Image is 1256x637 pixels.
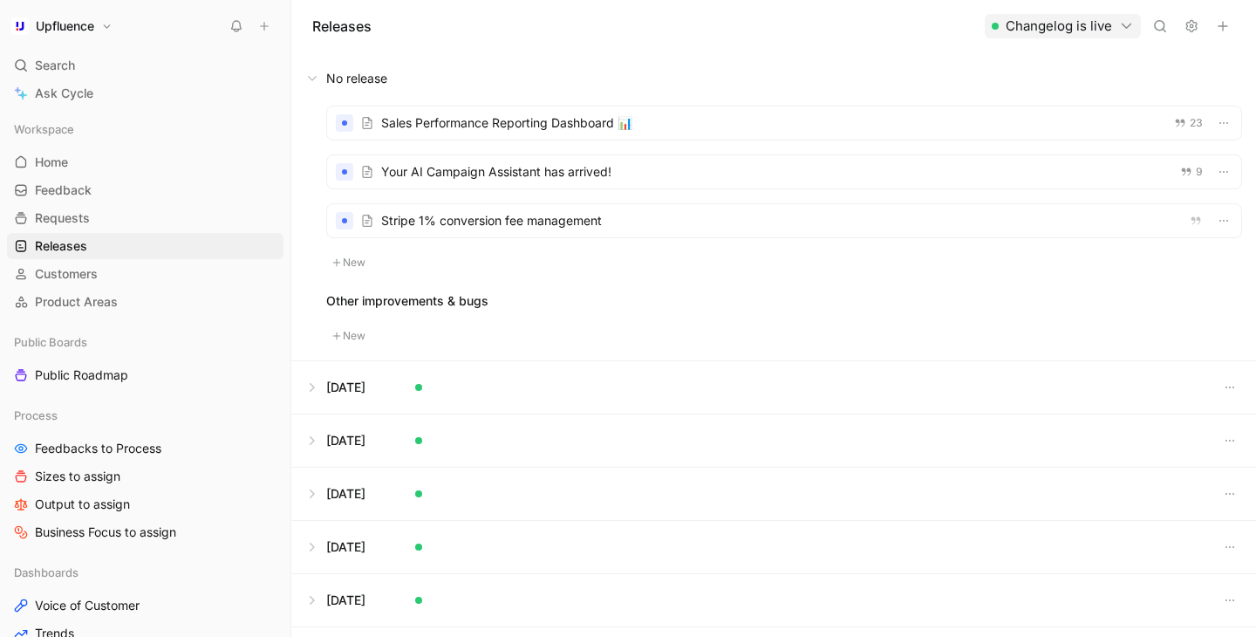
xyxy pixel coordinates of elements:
span: Requests [35,209,90,227]
div: Dashboards [7,559,283,586]
span: Public Roadmap [35,366,128,384]
div: ProcessFeedbacks to ProcessSizes to assignOutput to assignBusiness Focus to assign [7,402,283,545]
span: Feedbacks to Process [35,440,161,457]
button: New [326,252,372,273]
a: Feedbacks to Process [7,435,283,462]
button: Changelog is live [985,14,1141,38]
span: Public Boards [14,333,87,351]
span: Dashboards [14,564,78,581]
span: Releases [35,237,87,255]
h1: Upfluence [36,18,94,34]
span: Voice of Customer [35,597,140,614]
button: UpfluenceUpfluence [7,14,117,38]
a: Sizes to assign [7,463,283,490]
a: Releases [7,233,283,259]
span: Ask Cycle [35,83,93,104]
div: Process [7,402,283,428]
a: Requests [7,205,283,231]
span: Product Areas [35,293,118,311]
a: Business Focus to assign [7,519,283,545]
h1: Releases [312,16,372,37]
a: Public Roadmap [7,362,283,388]
span: Process [14,407,58,424]
button: 9 [1177,162,1206,182]
div: Search [7,52,283,79]
div: Workspace [7,116,283,142]
span: Feedback [35,182,92,199]
a: Voice of Customer [7,592,283,619]
a: Product Areas [7,289,283,315]
span: Output to assign [35,496,130,513]
span: Business Focus to assign [35,524,176,541]
div: Public Boards [7,329,283,355]
div: Public BoardsPublic Roadmap [7,329,283,388]
a: Output to assign [7,491,283,517]
button: 23 [1171,113,1206,133]
span: Sizes to assign [35,468,120,485]
span: 9 [1196,167,1203,177]
span: Home [35,154,68,171]
span: Search [35,55,75,76]
img: Upfluence [11,17,29,35]
span: 23 [1190,118,1203,128]
span: Workspace [14,120,74,138]
a: Customers [7,261,283,287]
div: Other improvements & bugs [326,291,1242,312]
a: Feedback [7,177,283,203]
span: Customers [35,265,98,283]
a: Home [7,149,283,175]
a: Ask Cycle [7,80,283,106]
button: New [326,325,372,346]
